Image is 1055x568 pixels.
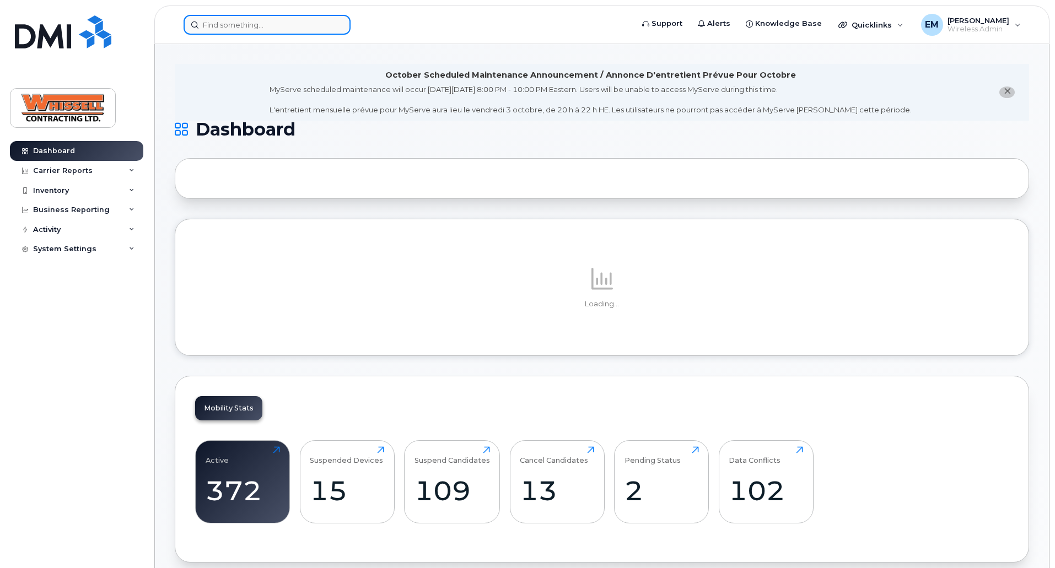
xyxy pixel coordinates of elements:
div: Suspend Candidates [415,446,490,464]
div: Pending Status [625,446,681,464]
div: Cancel Candidates [520,446,588,464]
div: 13 [520,474,594,507]
div: 102 [729,474,803,507]
div: Active [206,446,229,464]
div: MyServe scheduled maintenance will occur [DATE][DATE] 8:00 PM - 10:00 PM Eastern. Users will be u... [270,84,912,115]
div: 109 [415,474,490,507]
a: Cancel Candidates13 [520,446,594,517]
a: Data Conflicts102 [729,446,803,517]
a: Pending Status2 [625,446,699,517]
div: 15 [310,474,384,507]
a: Suspended Devices15 [310,446,384,517]
div: October Scheduled Maintenance Announcement / Annonce D'entretient Prévue Pour Octobre [385,69,796,81]
a: Suspend Candidates109 [415,446,490,517]
span: Dashboard [196,121,295,138]
div: Suspended Devices [310,446,383,464]
button: close notification [999,86,1015,98]
div: 372 [206,474,280,507]
p: Loading... [195,299,1009,309]
div: 2 [625,474,699,507]
div: Data Conflicts [729,446,781,464]
a: Active372 [206,446,280,517]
